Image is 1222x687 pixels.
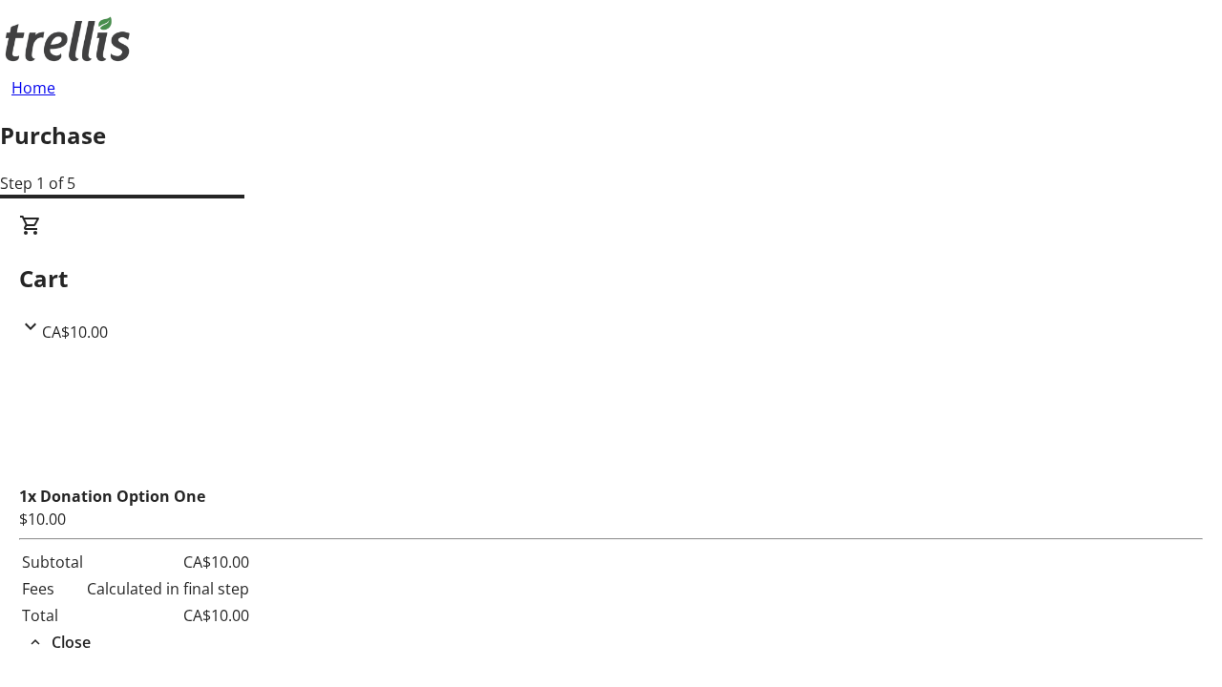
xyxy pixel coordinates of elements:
[21,603,84,628] td: Total
[86,603,250,628] td: CA$10.00
[52,631,91,654] span: Close
[86,576,250,601] td: Calculated in final step
[19,214,1203,343] div: CartCA$10.00
[19,343,1203,655] div: CartCA$10.00
[19,508,1203,531] div: $10.00
[21,576,84,601] td: Fees
[19,486,205,507] strong: 1x Donation Option One
[42,322,108,343] span: CA$10.00
[86,550,250,574] td: CA$10.00
[19,631,98,654] button: Close
[21,550,84,574] td: Subtotal
[19,261,1203,296] h2: Cart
